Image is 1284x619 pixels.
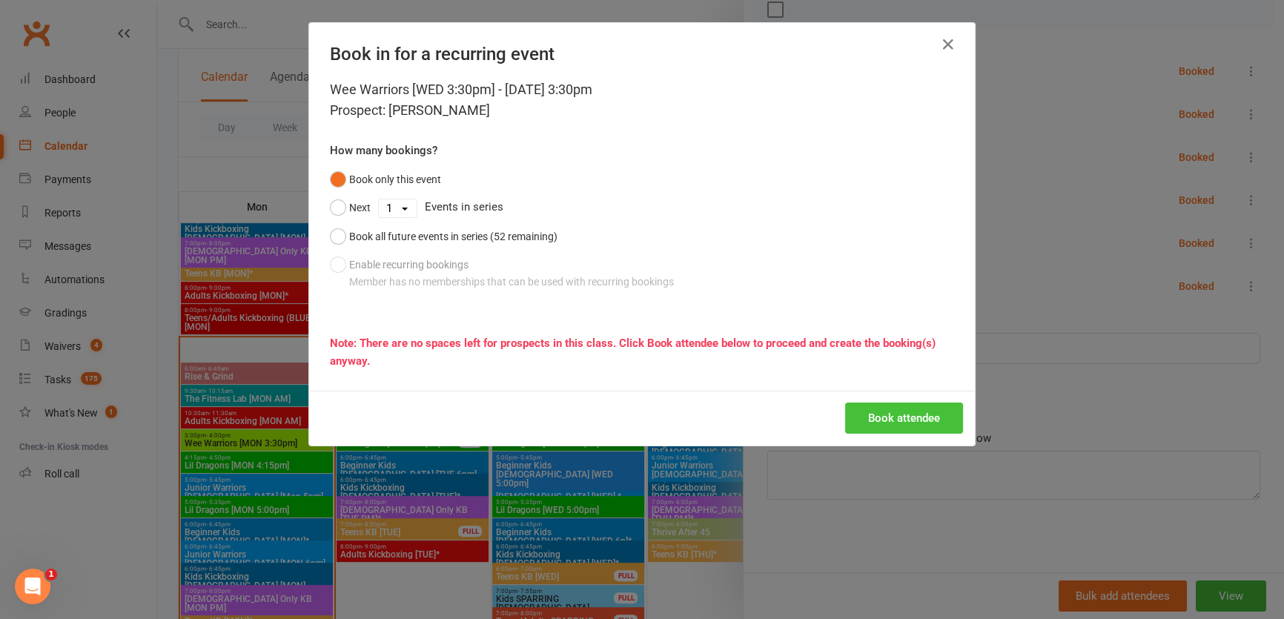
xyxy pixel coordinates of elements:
[845,403,963,434] button: Book attendee
[330,193,954,222] div: Events in series
[936,33,960,56] button: Close
[330,222,557,251] button: Book all future events in series (52 remaining)
[330,193,371,222] button: Next
[330,142,437,159] label: How many bookings?
[330,334,954,370] div: Note: There are no spaces left for prospects in this class. Click Book attendee below to proceed ...
[330,165,441,193] button: Book only this event
[15,569,50,604] iframe: Intercom live chat
[330,79,954,121] div: Wee Warriors [WED 3:30pm] - [DATE] 3:30pm Prospect: [PERSON_NAME]
[349,228,557,245] div: Book all future events in series (52 remaining)
[45,569,57,580] span: 1
[330,44,954,64] h4: Book in for a recurring event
